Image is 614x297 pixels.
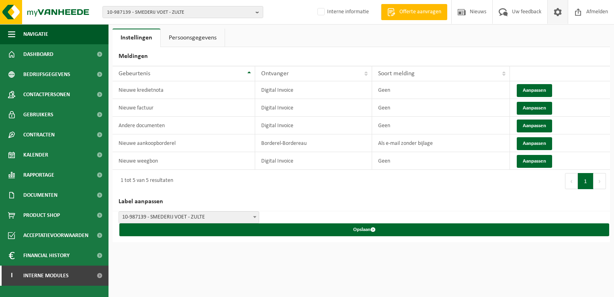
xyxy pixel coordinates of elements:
[372,81,510,99] td: Geen
[113,117,255,134] td: Andere documenten
[23,165,54,185] span: Rapportage
[23,105,53,125] span: Gebruikers
[23,185,57,205] span: Documenten
[517,102,552,115] button: Aanpassen
[517,155,552,168] button: Aanpassen
[255,117,372,134] td: Digital Invoice
[594,173,606,189] button: Next
[372,117,510,134] td: Geen
[119,223,609,236] button: Opslaan
[161,29,225,47] a: Persoonsgegevens
[113,99,255,117] td: Nieuwe factuur
[8,266,15,286] span: I
[565,173,578,189] button: Previous
[378,70,415,77] span: Soort melding
[372,134,510,152] td: Als e-mail zonder bijlage
[397,8,443,16] span: Offerte aanvragen
[381,4,447,20] a: Offerte aanvragen
[117,174,173,188] div: 1 tot 5 van 5 resultaten
[517,137,552,150] button: Aanpassen
[517,84,552,97] button: Aanpassen
[23,24,48,44] span: Navigatie
[23,205,60,225] span: Product Shop
[113,29,160,47] a: Instellingen
[23,44,53,64] span: Dashboard
[23,145,48,165] span: Kalender
[372,152,510,170] td: Geen
[113,47,610,66] h2: Meldingen
[517,120,552,132] button: Aanpassen
[23,245,70,266] span: Financial History
[113,192,610,211] h2: Label aanpassen
[255,152,372,170] td: Digital Invoice
[119,70,150,77] span: Gebeurtenis
[255,99,372,117] td: Digital Invoice
[255,81,372,99] td: Digital Invoice
[316,6,369,18] label: Interne informatie
[113,81,255,99] td: Nieuwe kredietnota
[113,134,255,152] td: Nieuwe aankoopborderel
[372,99,510,117] td: Geen
[119,212,259,223] span: 10-987139 - SMEDERIJ VOET - ZULTE
[23,85,70,105] span: Contactpersonen
[107,6,252,19] span: 10-987139 - SMEDERIJ VOET - ZULTE
[578,173,594,189] button: 1
[261,70,289,77] span: Ontvanger
[113,152,255,170] td: Nieuwe weegbon
[23,125,55,145] span: Contracten
[255,134,372,152] td: Borderel-Bordereau
[23,225,88,245] span: Acceptatievoorwaarden
[23,64,70,85] span: Bedrijfsgegevens
[23,266,69,286] span: Interne modules
[102,6,263,18] button: 10-987139 - SMEDERIJ VOET - ZULTE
